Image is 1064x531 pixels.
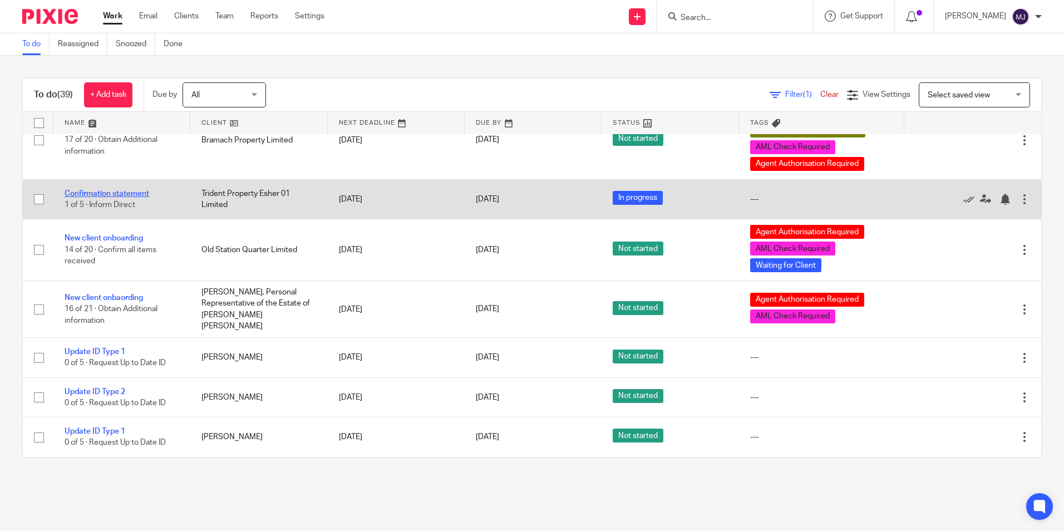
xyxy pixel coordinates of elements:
a: Mark as done [963,194,980,205]
span: Not started [613,301,663,315]
a: Reports [250,11,278,22]
span: (39) [57,90,73,99]
img: Pixie [22,9,78,24]
span: 16 of 21 · Obtain Additional information [65,306,157,325]
input: Search [679,13,780,23]
div: --- [750,352,893,363]
div: --- [750,194,893,205]
a: To do [22,33,50,55]
span: AML Check Required [750,242,835,255]
span: Not started [613,242,663,255]
a: Update ID Type 1 [65,427,125,435]
span: [DATE] [476,306,499,313]
td: Trident Property Esher 01 Limited [190,179,327,219]
span: 0 of 5 · Request Up to Date ID [65,399,166,407]
td: Old Station Quarter Limited [190,219,327,281]
span: Select saved view [928,91,990,99]
div: --- [750,392,893,403]
a: Clients [174,11,199,22]
span: 17 of 20 · Obtain Additional information [65,136,157,156]
td: [PERSON_NAME] [190,338,327,377]
span: View Settings [863,91,910,99]
td: [PERSON_NAME], Personal Representative of the Estate of [PERSON_NAME] [PERSON_NAME] [190,281,327,338]
a: Confirmation statement [65,190,149,198]
a: Email [139,11,157,22]
span: Agent Authorisation Required [750,293,864,307]
span: Not started [613,132,663,146]
a: Clear [820,91,839,99]
span: In progress [613,191,663,205]
span: 14 of 20 · Confirm all items received [65,246,156,265]
td: [DATE] [328,377,465,417]
span: Waiting for Client [750,258,821,272]
span: Filter [785,91,820,99]
span: Not started [613,350,663,363]
a: Work [103,11,122,22]
td: [DATE] [328,101,465,179]
span: (1) [803,91,812,99]
span: Tags [750,120,769,126]
span: 0 of 5 · Request Up to Date ID [65,360,166,367]
td: [DATE] [328,338,465,377]
td: Bramach Property Limited [190,101,327,179]
span: 0 of 5 · Request Up to Date ID [65,439,166,447]
td: [DATE] [328,281,465,338]
a: Team [215,11,234,22]
td: [DATE] [328,219,465,281]
td: [DATE] [328,417,465,457]
h1: To do [34,89,73,101]
td: [PERSON_NAME] [190,417,327,457]
span: [DATE] [476,433,499,441]
p: [PERSON_NAME] [945,11,1006,22]
img: svg%3E [1012,8,1029,26]
span: [DATE] [476,354,499,362]
span: AML Check Required [750,140,835,154]
span: Agent Authorisation Required [750,157,864,171]
span: Not started [613,429,663,442]
a: Reassigned [58,33,107,55]
a: Done [164,33,191,55]
a: New client onboarding [65,234,143,242]
span: Get Support [840,12,883,20]
a: Snoozed [116,33,155,55]
a: Settings [295,11,324,22]
a: Update ID Type 2 [65,388,125,396]
a: New client onbaording [65,294,143,302]
div: --- [750,431,893,442]
span: [DATE] [476,136,499,144]
span: All [191,91,200,99]
td: [PERSON_NAME] [190,377,327,417]
span: [DATE] [476,394,499,401]
span: Not started [613,389,663,403]
p: Due by [152,89,177,100]
span: AML Check Required [750,309,835,323]
span: [DATE] [476,195,499,203]
a: Update ID Type 1 [65,348,125,356]
a: + Add task [84,82,132,107]
td: [DATE] [328,179,465,219]
span: Agent Authorisation Required [750,225,864,239]
span: [DATE] [476,246,499,254]
span: 1 of 5 · Inform Direct [65,201,135,209]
